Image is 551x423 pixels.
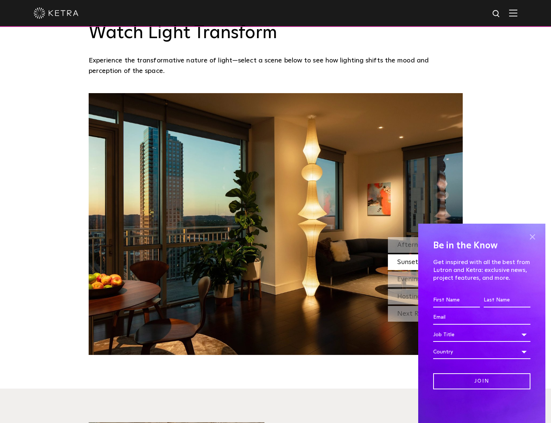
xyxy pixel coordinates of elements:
[397,276,421,283] span: Evening
[89,93,463,355] img: SS_HBD_LivingRoom_Desktop_02
[89,22,463,44] h3: Watch Light Transform
[433,373,530,389] input: Join
[397,259,418,266] span: Sunset
[484,293,530,307] input: Last Name
[397,242,429,248] span: Afternoon
[509,9,517,16] img: Hamburger%20Nav.svg
[397,293,421,300] span: Hosting
[492,9,501,19] img: search icon
[433,239,530,253] h4: Be in the Know
[433,328,530,342] div: Job Title
[34,7,79,19] img: ketra-logo-2019-white
[89,55,459,77] p: Experience the transformative nature of light—select a scene below to see how lighting shifts the...
[433,345,530,359] div: Country
[433,258,530,282] p: Get inspired with all the best from Lutron and Ketra: exclusive news, project features, and more.
[433,310,530,325] input: Email
[433,293,480,307] input: First Name
[388,306,463,322] div: Next Room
